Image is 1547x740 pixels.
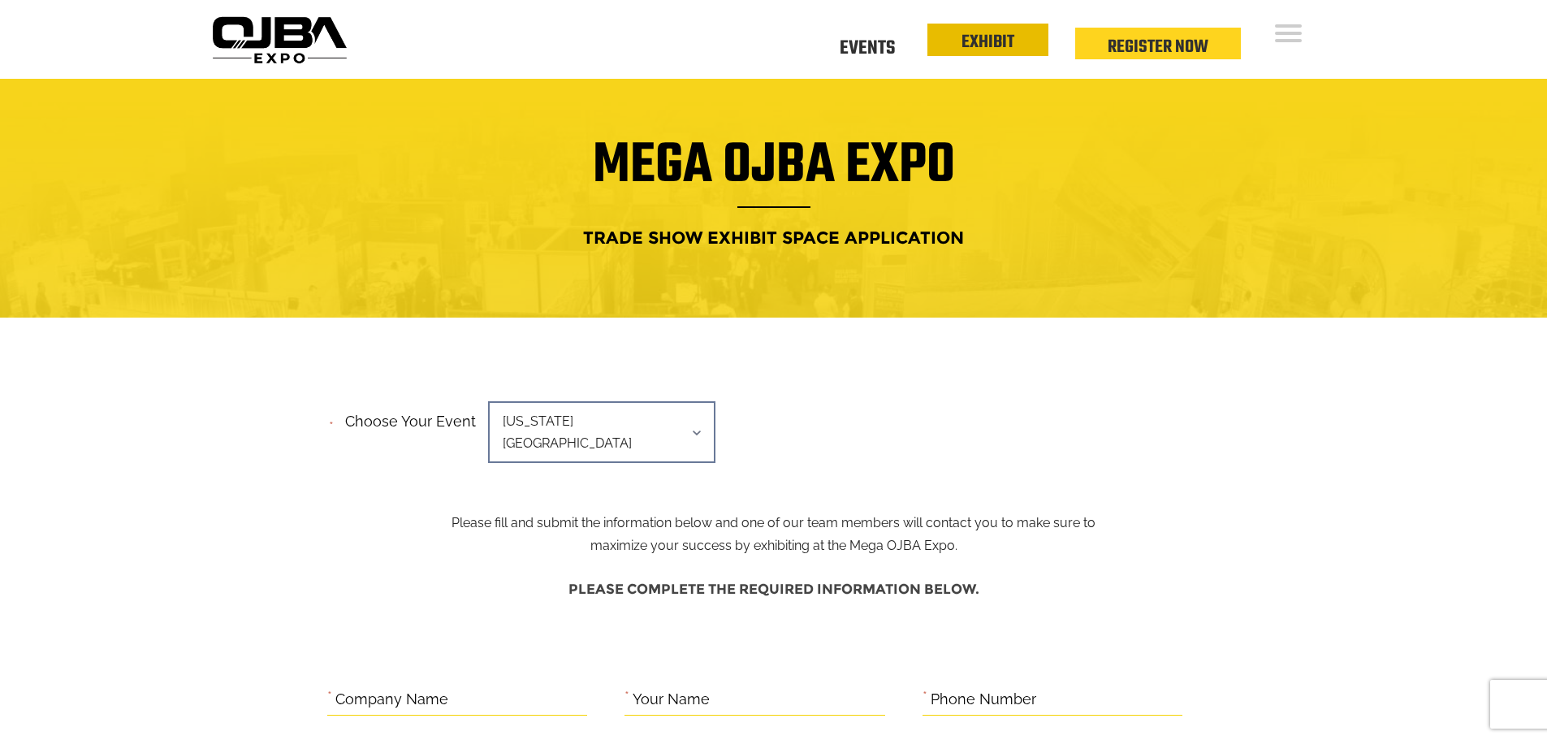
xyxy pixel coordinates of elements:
h1: Mega OJBA Expo [218,143,1330,208]
label: Your Name [633,687,710,712]
input: Enter your email address [21,198,296,234]
em: Submit [238,500,295,522]
label: Phone Number [931,687,1036,712]
label: Choose your event [335,399,476,435]
label: Company Name [335,687,448,712]
a: Register Now [1108,33,1208,61]
a: EXHIBIT [961,28,1014,56]
div: Minimize live chat window [266,8,305,47]
p: Please fill and submit the information below and one of our team members will contact you to make... [439,408,1108,557]
input: Enter your last name [21,150,296,186]
div: Leave a message [84,91,273,112]
textarea: Type your message and click 'Submit' [21,246,296,487]
h4: Trade Show Exhibit Space Application [218,223,1330,253]
span: [US_STATE][GEOGRAPHIC_DATA] [488,401,715,463]
h4: Please complete the required information below. [327,573,1221,605]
